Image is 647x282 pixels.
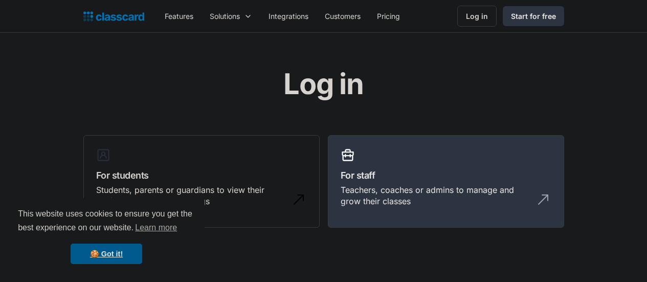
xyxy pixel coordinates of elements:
[317,5,369,28] a: Customers
[511,11,556,21] div: Start for free
[157,5,202,28] a: Features
[260,5,317,28] a: Integrations
[202,5,260,28] div: Solutions
[341,184,531,207] div: Teachers, coaches or admins to manage and grow their classes
[96,184,286,207] div: Students, parents or guardians to view their profile and manage bookings
[8,198,205,274] div: cookieconsent
[161,69,486,100] h1: Log in
[466,11,488,21] div: Log in
[83,135,320,228] a: For studentsStudents, parents or guardians to view their profile and manage bookings
[369,5,408,28] a: Pricing
[328,135,564,228] a: For staffTeachers, coaches or admins to manage and grow their classes
[83,9,144,24] a: Logo
[96,168,307,182] h3: For students
[133,220,179,235] a: learn more about cookies
[71,244,142,264] a: dismiss cookie message
[210,11,240,21] div: Solutions
[503,6,564,26] a: Start for free
[457,6,497,27] a: Log in
[341,168,551,182] h3: For staff
[18,208,195,235] span: This website uses cookies to ensure you get the best experience on our website.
